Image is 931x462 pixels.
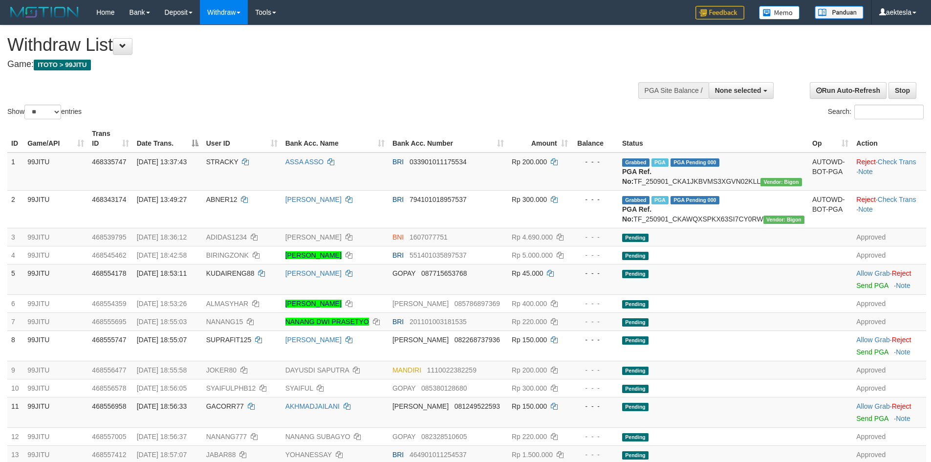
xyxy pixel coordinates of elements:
[392,366,421,374] span: MANDIRI
[7,228,23,246] td: 3
[410,158,467,166] span: Copy 033901011175534 to clipboard
[92,451,126,459] span: 468557412
[421,269,467,277] span: Copy 087715653768 to clipboard
[7,312,23,330] td: 7
[23,361,88,379] td: 99JITU
[856,402,889,410] a: Allow Grab
[285,384,313,392] a: SYAIFUL
[7,361,23,379] td: 9
[23,190,88,228] td: 99JITU
[622,367,649,375] span: Pending
[92,366,126,374] span: 468556477
[512,158,547,166] span: Rp 200.000
[512,433,547,440] span: Rp 220.000
[392,433,415,440] span: GOPAY
[23,312,88,330] td: 99JITU
[856,269,889,277] a: Allow Grab
[206,233,247,241] span: ADIDAS1234
[852,397,926,427] td: ·
[7,294,23,312] td: 6
[852,264,926,294] td: ·
[206,433,247,440] span: NANANG777
[455,336,500,344] span: Copy 082268737936 to clipboard
[576,268,614,278] div: - - -
[392,300,449,308] span: [PERSON_NAME]
[206,196,238,203] span: ABNER12
[852,379,926,397] td: Approved
[622,433,649,441] span: Pending
[651,158,669,167] span: Marked by aeklambo
[7,153,23,191] td: 1
[856,158,876,166] a: Reject
[576,335,614,345] div: - - -
[137,433,187,440] span: [DATE] 18:56:37
[622,234,649,242] span: Pending
[92,336,126,344] span: 468555747
[622,300,649,308] span: Pending
[695,6,744,20] img: Feedback.jpg
[858,205,873,213] a: Note
[285,300,342,308] a: [PERSON_NAME]
[852,246,926,264] td: Approved
[576,299,614,308] div: - - -
[856,415,888,422] a: Send PGA
[23,125,88,153] th: Game/API: activate to sort column ascending
[7,246,23,264] td: 4
[576,250,614,260] div: - - -
[858,168,873,176] a: Note
[622,205,651,223] b: PGA Ref. No:
[206,318,243,326] span: NANANG15
[23,330,88,361] td: 99JITU
[638,82,709,99] div: PGA Site Balance /
[137,336,187,344] span: [DATE] 18:55:07
[206,366,237,374] span: JOKER80
[392,251,404,259] span: BRI
[23,228,88,246] td: 99JITU
[892,402,911,410] a: Reject
[576,232,614,242] div: - - -
[622,252,649,260] span: Pending
[512,451,553,459] span: Rp 1.500.000
[285,196,342,203] a: [PERSON_NAME]
[389,125,508,153] th: Bank Acc. Number: activate to sort column ascending
[206,158,238,166] span: STRACKY
[759,6,800,20] img: Button%20Memo.svg
[572,125,618,153] th: Balance
[392,233,404,241] span: BNI
[852,361,926,379] td: Approved
[392,318,404,326] span: BRI
[92,384,126,392] span: 468556578
[392,451,404,459] span: BRI
[34,60,91,70] span: ITOTO > 99JITU
[576,401,614,411] div: - - -
[508,125,572,153] th: Amount: activate to sort column ascending
[852,190,926,228] td: · ·
[622,196,650,204] span: Grabbed
[392,158,404,166] span: BRI
[92,158,126,166] span: 468335747
[421,433,467,440] span: Copy 082328510605 to clipboard
[808,125,852,153] th: Op: activate to sort column ascending
[92,318,126,326] span: 468555695
[92,233,126,241] span: 468539795
[92,433,126,440] span: 468557005
[576,450,614,460] div: - - -
[512,318,547,326] span: Rp 220.000
[852,153,926,191] td: · ·
[856,282,888,289] a: Send PGA
[133,125,202,153] th: Date Trans.: activate to sort column descending
[23,153,88,191] td: 99JITU
[285,366,349,374] a: DAYUSDI SAPUTRA
[828,105,924,119] label: Search:
[7,330,23,361] td: 8
[709,82,774,99] button: None selected
[856,336,891,344] span: ·
[23,246,88,264] td: 99JITU
[671,158,719,167] span: PGA Pending
[576,365,614,375] div: - - -
[512,300,547,308] span: Rp 400.000
[24,105,61,119] select: Showentries
[856,348,888,356] a: Send PGA
[7,190,23,228] td: 2
[760,178,801,186] span: Vendor URL: https://checkout31.1velocity.biz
